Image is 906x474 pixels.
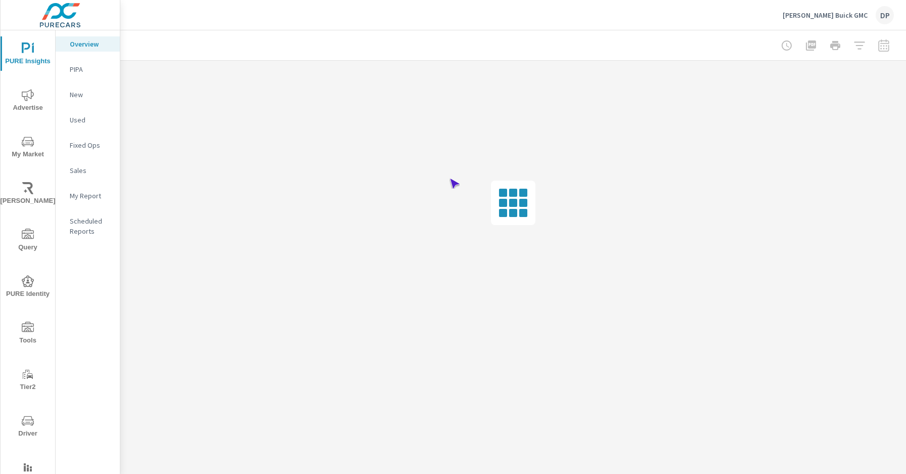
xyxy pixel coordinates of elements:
div: Used [56,112,120,127]
p: [PERSON_NAME] Buick GMC [783,11,868,20]
div: Fixed Ops [56,138,120,153]
span: Advertise [4,89,52,114]
div: PIPA [56,62,120,77]
p: Overview [70,39,112,49]
p: My Report [70,191,112,201]
p: Used [70,115,112,125]
span: Tools [4,322,52,347]
div: Overview [56,36,120,52]
div: My Report [56,188,120,203]
span: [PERSON_NAME] [4,182,52,207]
span: My Market [4,136,52,160]
p: Fixed Ops [70,140,112,150]
p: Scheduled Reports [70,216,112,236]
p: New [70,90,112,100]
span: Driver [4,415,52,440]
span: Tier2 [4,368,52,393]
span: PURE Identity [4,275,52,300]
span: PURE Insights [4,42,52,67]
div: Scheduled Reports [56,213,120,239]
p: PIPA [70,64,112,74]
p: Sales [70,165,112,176]
span: Query [4,229,52,253]
div: Sales [56,163,120,178]
div: DP [876,6,894,24]
div: New [56,87,120,102]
